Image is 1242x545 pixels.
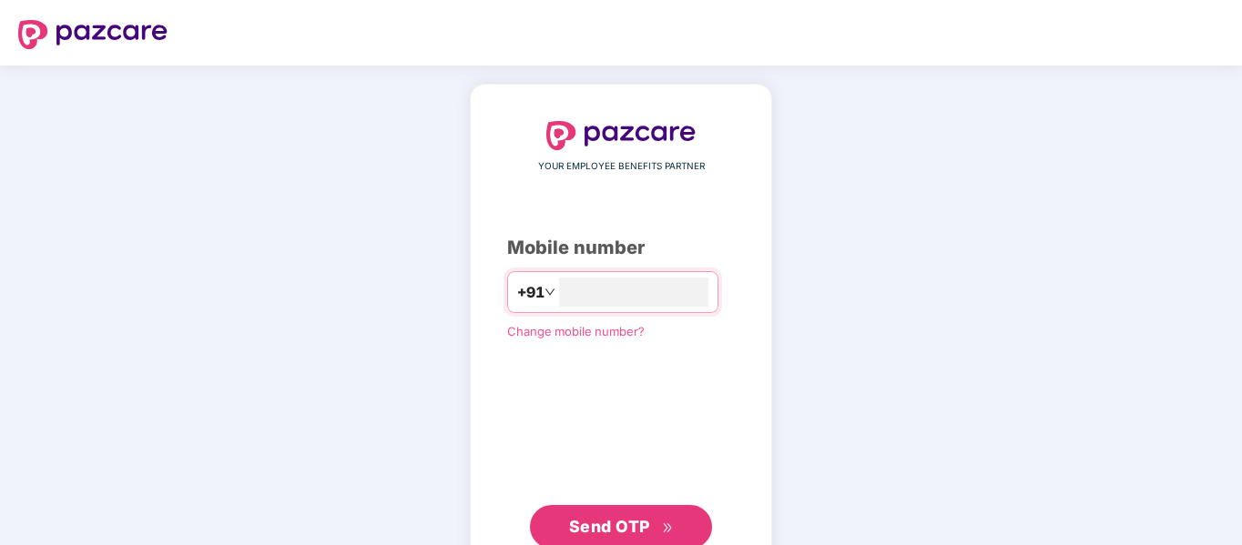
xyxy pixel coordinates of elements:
[18,20,168,49] img: logo
[546,121,696,150] img: logo
[517,281,545,304] span: +91
[507,234,735,262] div: Mobile number
[545,287,555,298] span: down
[569,517,650,536] span: Send OTP
[662,522,674,534] span: double-right
[538,159,705,174] span: YOUR EMPLOYEE BENEFITS PARTNER
[507,324,645,338] a: Change mobile number?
